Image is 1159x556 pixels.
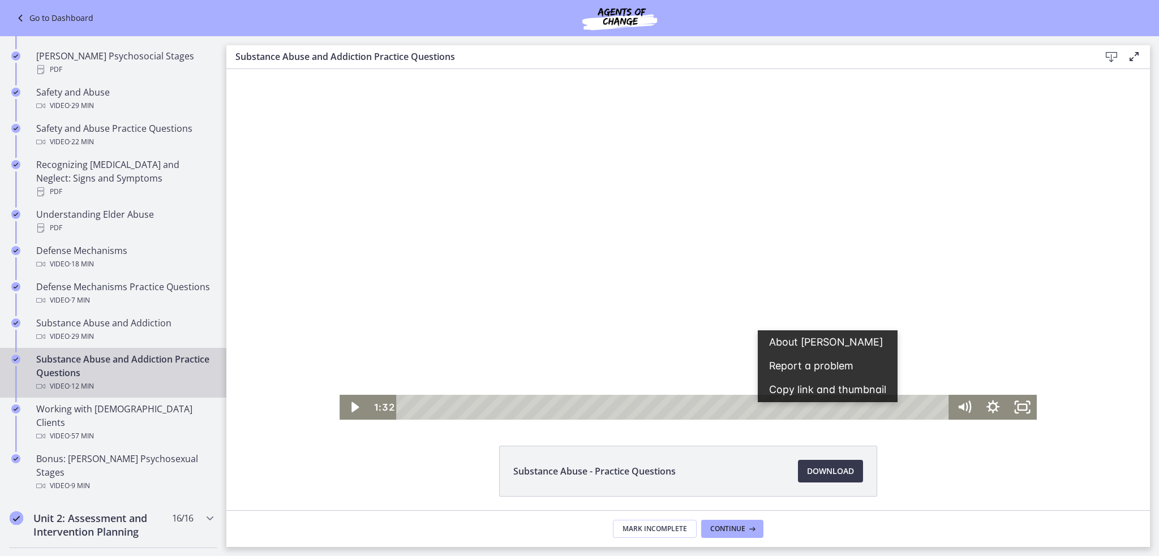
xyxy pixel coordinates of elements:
span: · 12 min [70,380,94,393]
div: Video [36,257,213,271]
button: Report a problem [531,285,671,309]
span: Substance Abuse - Practice Questions [513,464,676,478]
h2: Unit 2: Assessment and Intervention Planning [33,511,171,538]
a: About [PERSON_NAME] [531,261,671,285]
span: Continue [710,524,745,533]
div: Defense Mechanisms [36,244,213,271]
span: · 9 min [70,479,90,493]
button: Show settings menu [752,326,781,351]
i: Completed [11,210,20,219]
div: Safety and Abuse [36,85,213,113]
i: Completed [11,160,20,169]
span: Mark Incomplete [623,524,687,533]
span: 16 / 16 [172,511,193,525]
span: · 18 min [70,257,94,271]
div: PDF [36,63,213,76]
span: · 7 min [70,294,90,307]
div: Video [36,294,213,307]
a: Go to Dashboard [14,11,93,25]
button: Fullscreen [782,326,810,351]
i: Completed [11,124,20,133]
div: Video [36,330,213,343]
button: Copy link and thumbnail [531,309,671,333]
div: Understanding Elder Abuse [36,208,213,235]
iframe: Video Lesson [226,69,1150,420]
div: [PERSON_NAME] Psychosocial Stages [36,49,213,76]
i: Completed [11,454,20,463]
div: Bonus: [PERSON_NAME] Psychosexual Stages [36,452,213,493]
span: · 29 min [70,99,94,113]
i: Completed [10,511,23,525]
button: Continue [701,520,763,538]
span: · 22 min [70,135,94,149]
button: Mute [723,326,752,351]
i: Completed [11,318,20,327]
div: Working with [DEMOGRAPHIC_DATA] Clients [36,402,213,443]
i: Completed [11,282,20,291]
div: Video [36,380,213,393]
i: Completed [11,51,20,61]
div: Substance Abuse and Addiction Practice Questions [36,352,213,393]
h3: Substance Abuse and Addiction Practice Questions [235,50,1082,63]
button: Mark Incomplete [613,520,697,538]
div: Video [36,99,213,113]
span: · 57 min [70,429,94,443]
div: Safety and Abuse Practice Questions [36,122,213,149]
a: Download [798,460,863,482]
div: Substance Abuse and Addiction [36,316,213,343]
span: Download [807,464,854,478]
div: Video [36,429,213,443]
span: · 29 min [70,330,94,343]
i: Completed [11,88,20,97]
div: Video [36,135,213,149]
div: Recognizing [MEDICAL_DATA] and Neglect: Signs and Symptoms [36,158,213,199]
i: Completed [11,355,20,364]
div: Defense Mechanisms Practice Questions [36,280,213,307]
div: PDF [36,221,213,235]
div: Video [36,479,213,493]
img: Agents of Change Social Work Test Prep [552,5,688,32]
div: PDF [36,185,213,199]
i: Completed [11,404,20,413]
i: Completed [11,246,20,255]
